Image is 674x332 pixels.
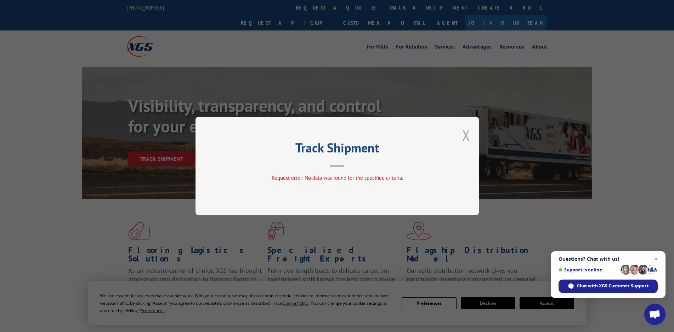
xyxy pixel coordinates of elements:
[462,126,470,145] button: Close modal
[559,256,658,262] span: Questions? Chat with us!
[559,267,618,272] span: Support is online
[231,143,443,156] h2: Track Shipment
[652,255,660,263] span: Close chat
[271,174,403,181] span: Request error: No data was found for the specified criteria.
[559,280,658,293] div: Chat with XGS Customer Support
[577,283,648,289] span: Chat with XGS Customer Support
[644,304,665,325] div: Open chat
